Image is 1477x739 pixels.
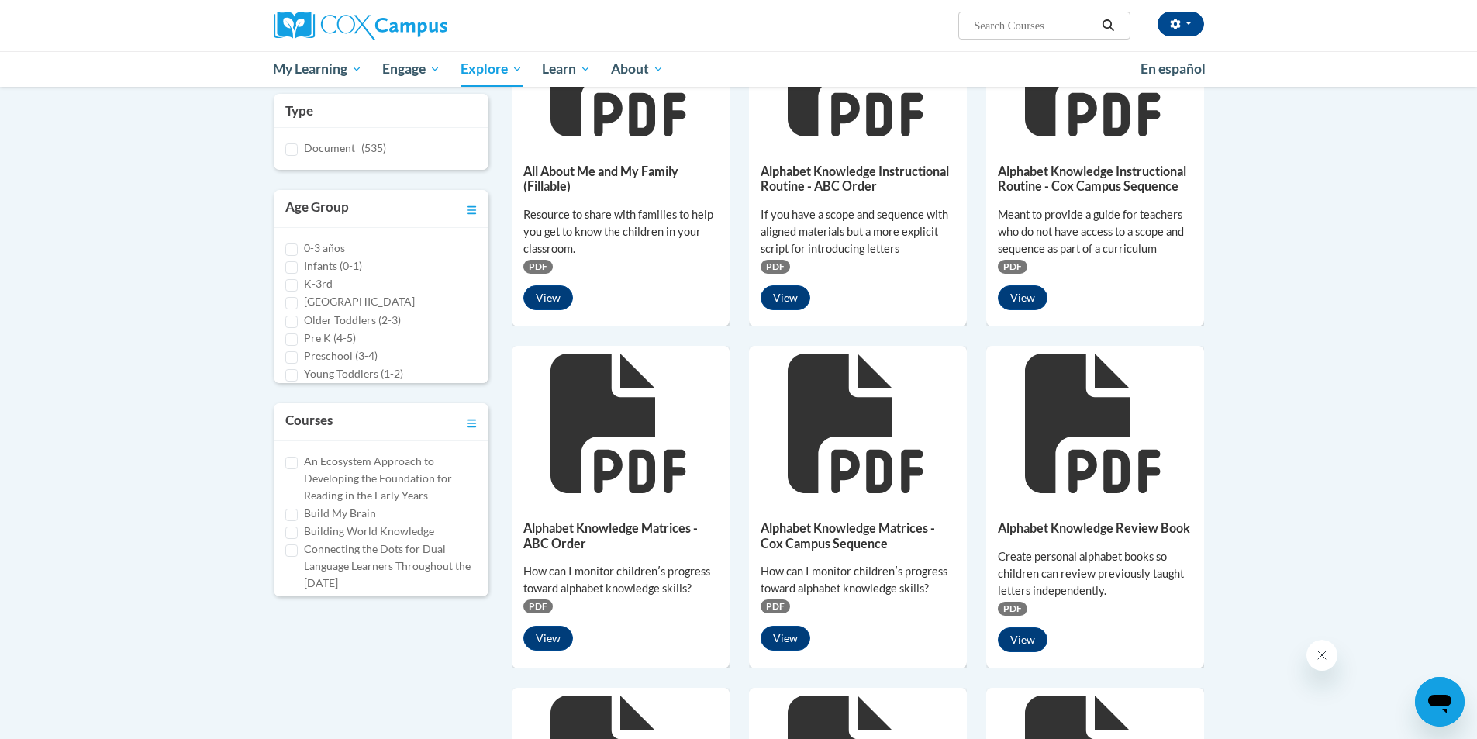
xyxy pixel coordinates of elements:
div: Create personal alphabet books so children can review previously taught letters independently. [998,548,1192,599]
button: Search [1096,16,1120,35]
h3: Age Group [285,198,349,219]
h3: Type [285,102,478,120]
a: My Learning [264,51,373,87]
button: View [998,285,1047,310]
span: PDF [523,599,553,613]
a: Cox Campus [274,12,568,40]
label: K-3rd [304,275,333,292]
button: View [523,285,573,310]
label: Pre K (4-5) [304,330,356,347]
h5: Alphabet Knowledge Matrices - Cox Campus Sequence [761,520,955,551]
h5: Alphabet Knowledge Instructional Routine - ABC Order [761,164,955,194]
span: About [611,60,664,78]
label: Build My Brain [304,505,376,522]
span: PDF [761,599,790,613]
span: En español [1141,60,1206,77]
div: Meant to provide a guide for teachers who do not have access to a scope and sequence as part of a... [998,206,1192,257]
span: Hi. How can we help? [9,11,126,23]
a: Explore [450,51,533,87]
img: Cox Campus [274,12,447,40]
div: Resource to share with families to help you get to know the children in your classroom. [523,206,718,257]
iframe: Button to launch messaging window [1415,677,1465,727]
span: Explore [461,60,523,78]
input: Search Courses [972,16,1096,35]
label: An Ecosystem Approach to Developing the Foundation for Reading in the Early Years [304,453,478,504]
h5: Alphabet Knowledge Review Book [998,520,1192,535]
div: How can I monitor childrenʹs progress toward alphabet knowledge skills? [523,563,718,597]
div: How can I monitor childrenʹs progress toward alphabet knowledge skills? [761,563,955,597]
button: Account Settings [1158,12,1204,36]
h5: Alphabet Knowledge Instructional Routine - Cox Campus Sequence [998,164,1192,194]
span: PDF [523,260,553,274]
h3: Courses [285,411,333,433]
label: Building World Knowledge [304,523,434,540]
button: View [761,285,810,310]
iframe: Close message [1306,640,1337,671]
button: View [523,626,573,651]
a: About [601,51,674,87]
span: Engage [382,60,440,78]
div: Main menu [250,51,1227,87]
a: Toggle collapse [467,198,477,219]
a: En español [1130,53,1216,85]
label: Connecting the Dots for Dual Language Learners Throughout the [DATE] [304,540,478,592]
label: Cox Campus Structured Literacy Certificate Exam [304,593,478,627]
label: [GEOGRAPHIC_DATA] [304,293,415,310]
label: Young Toddlers (1-2) [304,365,403,382]
span: My Learning [273,60,362,78]
label: 0-3 años [304,240,345,257]
div: If you have a scope and sequence with aligned materials but a more explicit script for introducin... [761,206,955,257]
span: Document [304,141,355,154]
label: Preschool (3-4) [304,347,378,364]
label: Older Toddlers (2-3) [304,312,401,329]
span: Learn [542,60,591,78]
span: PDF [998,602,1027,616]
h5: Alphabet Knowledge Matrices - ABC Order [523,520,718,551]
label: Infants (0-1) [304,257,362,275]
a: Learn [532,51,601,87]
a: Toggle collapse [467,411,477,433]
a: Engage [372,51,450,87]
span: PDF [998,260,1027,274]
button: View [998,627,1047,652]
span: PDF [761,260,790,274]
span: (535) [361,141,386,154]
h5: All About Me and My Family (Fillable) [523,164,718,194]
button: View [761,626,810,651]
